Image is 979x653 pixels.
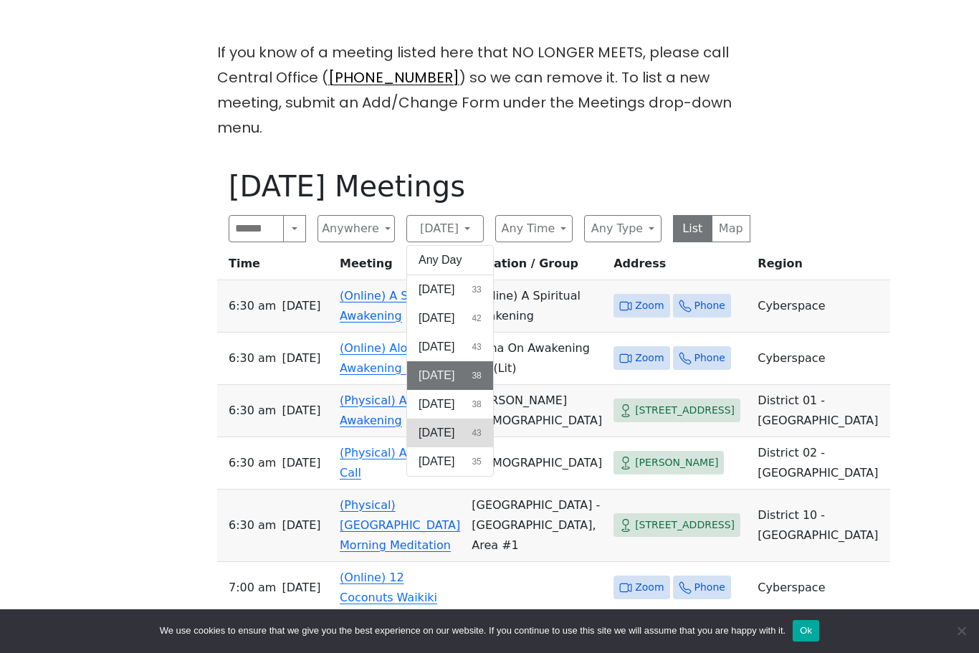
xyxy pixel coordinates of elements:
[328,67,459,87] a: [PHONE_NUMBER]
[283,215,306,242] button: Search
[472,369,481,382] span: 38 results
[752,385,889,437] td: District 01 - [GEOGRAPHIC_DATA]
[334,254,466,280] th: Meeting
[954,624,968,638] span: No
[407,390,493,419] button: [DATE]38 results
[752,437,889,490] td: District 02 - [GEOGRAPHIC_DATA]
[407,419,493,447] button: [DATE]43 results
[495,215,573,242] button: Any Time
[282,515,320,535] span: [DATE]
[229,215,284,242] input: Search
[608,254,752,280] th: Address
[752,333,889,385] td: Cyberspace
[419,281,454,298] span: [DATE]
[673,215,712,242] button: List
[407,275,493,304] button: [DATE]33 results
[635,349,664,367] span: Zoom
[229,578,276,598] span: 7:00 AM
[752,280,889,333] td: Cyberspace
[466,437,608,490] td: [DEMOGRAPHIC_DATA]
[340,341,446,375] a: (Online) Aloha On Awakening (O)(Lit)
[712,215,751,242] button: Map
[282,578,320,598] span: [DATE]
[340,289,449,323] a: (Online) A Spiritual Awakening
[282,401,320,421] span: [DATE]
[419,453,454,470] span: [DATE]
[466,254,608,280] th: Location / Group
[466,490,608,562] td: [GEOGRAPHIC_DATA] - [GEOGRAPHIC_DATA], Area #1
[407,333,493,361] button: [DATE]43 results
[340,498,460,552] a: (Physical) [GEOGRAPHIC_DATA] Morning Meditation
[229,515,276,535] span: 6:30 AM
[406,245,494,477] div: [DATE]
[282,453,320,473] span: [DATE]
[472,340,481,353] span: 43 results
[635,578,664,596] span: Zoom
[340,446,456,480] a: (Physical) A Wakeup Call
[419,367,454,384] span: [DATE]
[407,246,493,275] button: Any Day
[419,338,454,356] span: [DATE]
[229,348,276,368] span: 6:30 AM
[406,215,484,242] button: [DATE]
[217,40,762,140] p: If you know of a meeting listed here that NO LONGER MEETS, please call Central Office ( ) so we c...
[635,454,718,472] span: [PERSON_NAME]
[694,349,725,367] span: Phone
[217,254,334,280] th: Time
[407,447,493,476] button: [DATE]35 results
[466,385,608,437] td: [PERSON_NAME][DEMOGRAPHIC_DATA]
[466,333,608,385] td: Aloha On Awakening (O) (Lit)
[340,571,437,604] a: (Online) 12 Coconuts Waikiki
[752,562,889,614] td: Cyberspace
[340,394,458,427] a: (Physical) A Spiritual Awakening
[694,297,725,315] span: Phone
[635,297,664,315] span: Zoom
[472,398,481,411] span: 38 results
[407,304,493,333] button: [DATE]42 results
[419,424,454,442] span: [DATE]
[584,215,662,242] button: Any Type
[466,280,608,333] td: (Online) A Spiritual Awakening
[419,310,454,327] span: [DATE]
[229,453,276,473] span: 6:30 AM
[793,620,819,642] button: Ok
[635,401,735,419] span: [STREET_ADDRESS]
[472,455,481,468] span: 35 results
[317,215,395,242] button: Anywhere
[282,348,320,368] span: [DATE]
[472,426,481,439] span: 43 results
[229,296,276,316] span: 6:30 AM
[752,490,889,562] td: District 10 - [GEOGRAPHIC_DATA]
[752,254,889,280] th: Region
[229,169,750,204] h1: [DATE] Meetings
[282,296,320,316] span: [DATE]
[472,312,481,325] span: 42 results
[419,396,454,413] span: [DATE]
[407,361,493,390] button: [DATE]38 results
[472,283,481,296] span: 33 results
[635,516,735,534] span: [STREET_ADDRESS]
[160,624,785,638] span: We use cookies to ensure that we give you the best experience on our website. If you continue to ...
[694,578,725,596] span: Phone
[229,401,276,421] span: 6:30 AM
